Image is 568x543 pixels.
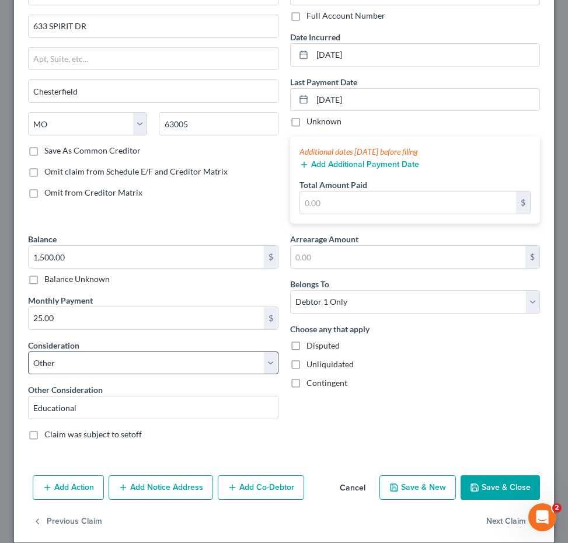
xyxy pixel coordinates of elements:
button: Next Claim [486,509,540,534]
input: 0.00 [29,307,264,329]
button: Cancel [330,476,375,500]
label: Date Incurred [290,31,340,43]
span: Omit from Creditor Matrix [44,187,142,197]
label: Arrearage Amount [290,233,358,245]
div: $ [264,246,278,268]
label: Balance [28,233,57,245]
span: Disputed [306,340,340,350]
iframe: Intercom live chat [528,503,556,531]
input: Specify... [29,396,278,419]
label: Save As Common Creditor [44,145,141,156]
label: Total Amount Paid [299,179,367,191]
label: Unknown [306,116,342,127]
label: Full Account Number [306,10,385,22]
button: Save & New [379,475,456,500]
button: Add Action [33,475,104,500]
span: Omit claim from Schedule E/F and Creditor Matrix [44,166,228,176]
input: 0.00 [29,246,264,268]
div: $ [525,246,539,268]
label: Balance Unknown [44,273,110,285]
input: MM/DD/YYYY [312,44,540,66]
input: 0.00 [300,192,517,214]
div: $ [264,307,278,329]
div: Additional dates [DATE] before filing [299,146,531,158]
button: Add Notice Address [109,475,213,500]
label: Last Payment Date [290,76,357,88]
span: Claim was subject to setoff [44,429,142,439]
span: Unliquidated [306,359,354,369]
span: 2 [552,503,562,513]
button: Add Additional Payment Date [299,160,419,169]
input: 0.00 [291,246,526,268]
div: $ [516,192,530,214]
input: Apt, Suite, etc... [29,48,278,70]
button: Previous Claim [33,509,102,534]
label: Other Consideration [28,384,103,396]
input: MM/DD/YYYY [312,89,540,111]
button: Save & Close [461,475,540,500]
span: Contingent [306,378,347,388]
input: Enter address... [29,15,278,37]
input: Enter zip... [159,112,278,135]
input: Enter city... [29,80,278,102]
label: Monthly Payment [28,294,93,307]
label: Choose any that apply [290,323,370,335]
button: Add Co-Debtor [218,475,304,500]
label: Consideration [28,339,79,351]
span: Belongs To [290,279,329,289]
